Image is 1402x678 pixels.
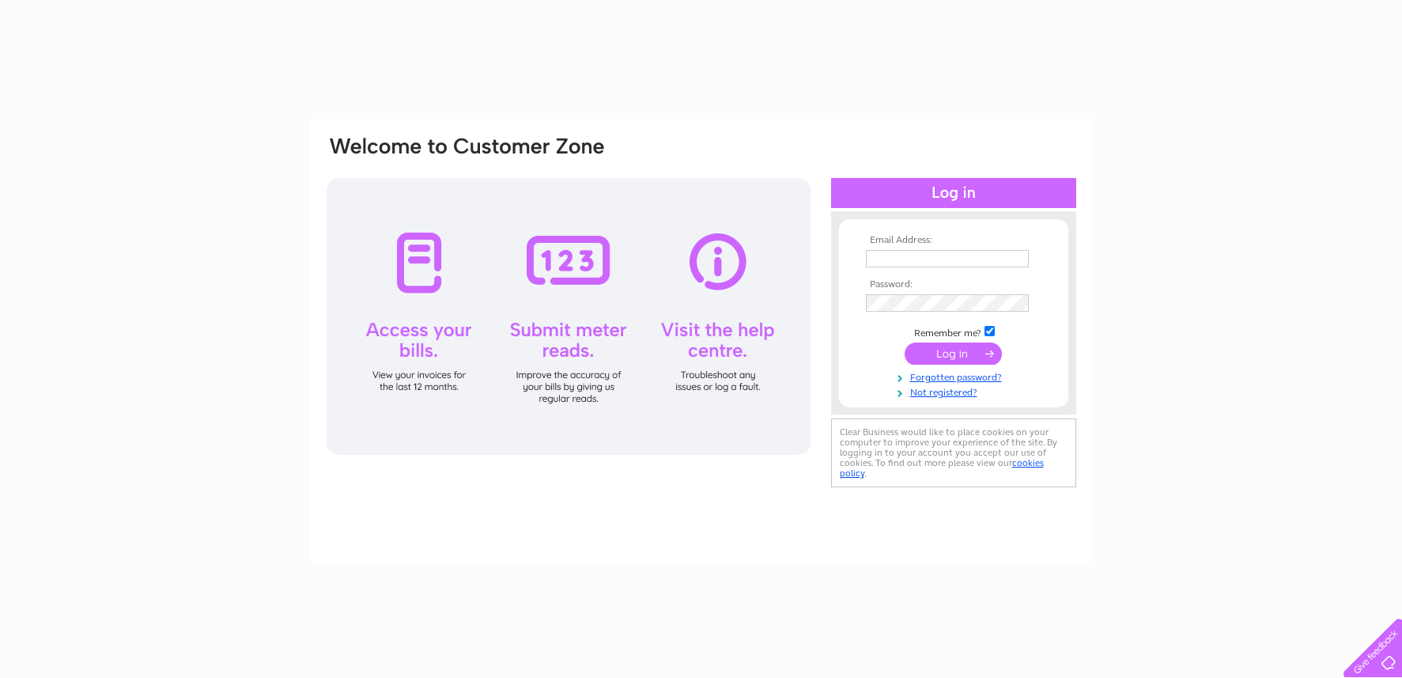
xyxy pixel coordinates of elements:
a: Not registered? [866,384,1045,399]
input: Submit [905,343,1002,365]
td: Remember me? [862,324,1045,339]
div: Clear Business would like to place cookies on your computer to improve your experience of the sit... [831,419,1076,487]
th: Email Address: [862,235,1045,246]
a: cookies policy [840,457,1044,479]
a: Forgotten password? [866,369,1045,384]
th: Password: [862,279,1045,290]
